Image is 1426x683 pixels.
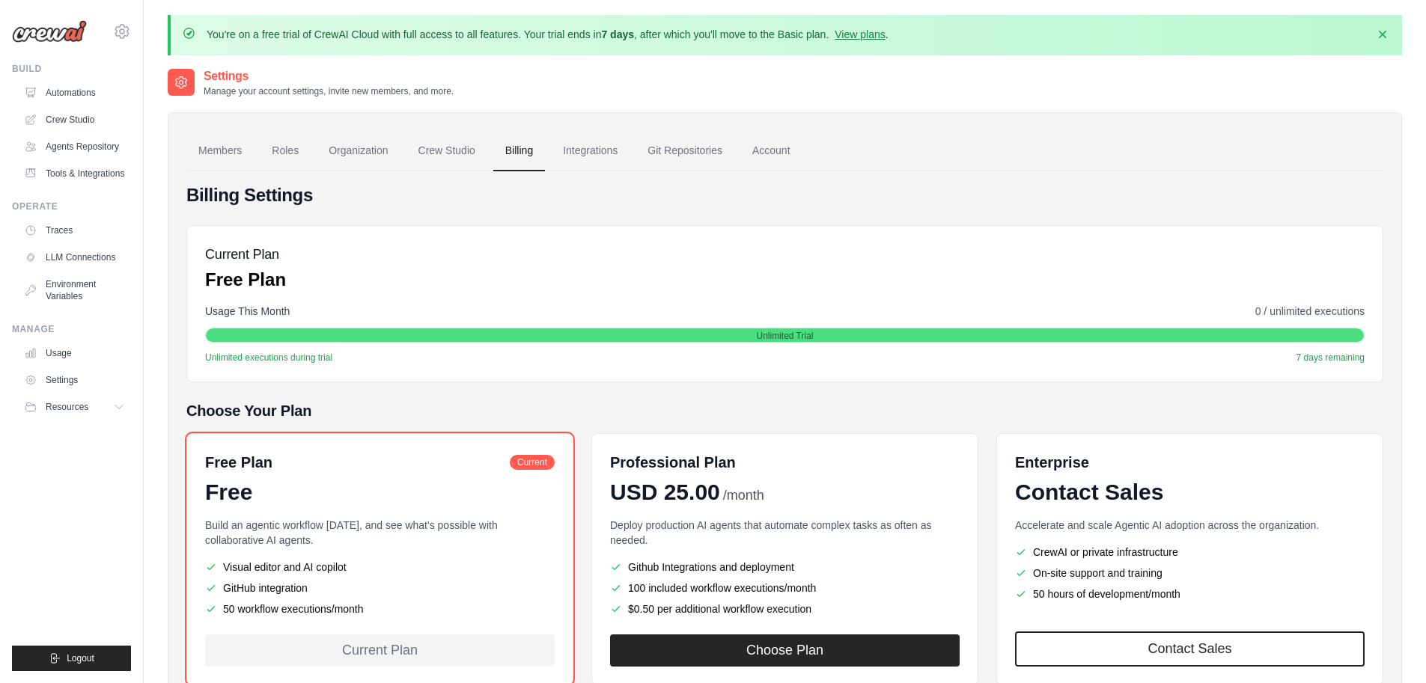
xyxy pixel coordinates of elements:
[18,218,131,242] a: Traces
[18,341,131,365] a: Usage
[205,268,286,292] p: Free Plan
[186,183,1383,207] h4: Billing Settings
[46,401,88,413] span: Resources
[205,479,555,506] div: Free
[205,518,555,548] p: Build an agentic workflow [DATE], and see what's possible with collaborative AI agents.
[1015,566,1365,581] li: On-site support and training
[205,581,555,595] li: GitHub integration
[205,560,555,575] li: Visual editor and AI copilot
[610,452,736,473] h6: Professional Plan
[205,634,555,667] div: Current Plan
[207,27,889,42] p: You're on a free trial of CrewAI Cloud with full access to all features. Your trial ends in , aft...
[67,652,94,664] span: Logout
[493,131,545,171] a: Billing
[740,131,802,171] a: Account
[723,486,764,506] span: /month
[205,352,332,364] span: Unlimited executions during trial
[18,395,131,419] button: Resources
[260,131,311,171] a: Roles
[1015,452,1365,473] h6: Enterprise
[18,162,131,186] a: Tools & Integrations
[205,452,272,473] h6: Free Plan
[317,131,400,171] a: Organization
[1255,304,1365,319] span: 0 / unlimited executions
[610,581,960,595] li: 100 included workflow executions/month
[610,560,960,575] li: Github Integrations and deployment
[18,368,131,392] a: Settings
[205,601,555,616] li: 50 workflow executions/month
[756,330,813,342] span: Unlimited Trial
[636,131,734,171] a: Git Repositories
[835,28,885,40] a: View plans
[205,304,290,319] span: Usage This Month
[18,81,131,105] a: Automations
[12,646,131,671] button: Logout
[1015,586,1365,601] li: 50 hours of development/month
[18,272,131,308] a: Environment Variables
[186,400,1383,421] h5: Choose Your Plan
[610,518,960,548] p: Deploy production AI agents that automate complex tasks as often as needed.
[1015,518,1365,533] p: Accelerate and scale Agentic AI adoption across the organization.
[551,131,630,171] a: Integrations
[12,63,131,75] div: Build
[205,244,286,265] h5: Current Plan
[1015,479,1365,506] div: Contact Sales
[601,28,634,40] strong: 7 days
[510,455,555,470] span: Current
[204,85,454,97] p: Manage your account settings, invite new members, and more.
[610,479,720,506] span: USD 25.00
[1015,545,1365,560] li: CrewAI or private infrastructure
[12,20,87,43] img: Logo
[610,601,960,616] li: $0.50 per additional workflow execution
[406,131,487,171] a: Crew Studio
[1296,352,1365,364] span: 7 days remaining
[18,245,131,269] a: LLM Connections
[204,67,454,85] h2: Settings
[18,108,131,132] a: Crew Studio
[610,634,960,667] button: Choose Plan
[18,135,131,159] a: Agents Repository
[12,200,131,212] div: Operate
[12,323,131,335] div: Manage
[186,131,254,171] a: Members
[1015,631,1365,667] a: Contact Sales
